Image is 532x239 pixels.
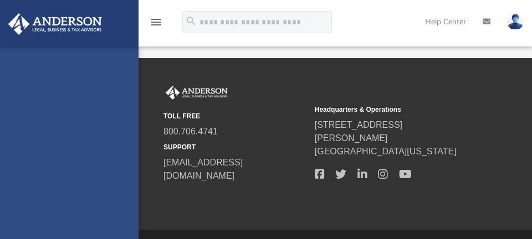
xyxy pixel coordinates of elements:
[163,142,307,152] small: SUPPORT
[185,15,197,27] i: search
[315,120,402,143] a: [STREET_ADDRESS][PERSON_NAME]
[315,147,457,156] a: [GEOGRAPHIC_DATA][US_STATE]
[507,14,524,30] img: User Pic
[163,111,307,121] small: TOLL FREE
[163,158,243,180] a: [EMAIL_ADDRESS][DOMAIN_NAME]
[163,86,230,100] img: Anderson Advisors Platinum Portal
[5,13,105,35] img: Anderson Advisors Platinum Portal
[315,105,458,115] small: Headquarters & Operations
[150,21,163,29] a: menu
[150,15,163,29] i: menu
[163,127,218,136] a: 800.706.4741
